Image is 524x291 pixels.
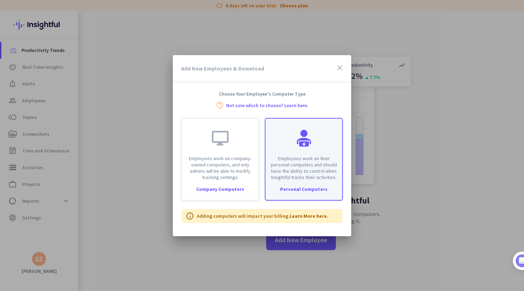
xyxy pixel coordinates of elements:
a: Learn More here. [290,213,328,219]
i: contact_support [216,101,224,110]
i: info [186,212,194,220]
a: Not sure which to choose? Learn here. [226,103,308,108]
p: Employees work on company-owned computers, and only admins will be able to modify tracking settings. [186,155,254,180]
div: Personal Computers [265,187,342,192]
p: Employees work on their personal computers and should have the ability to control when Insightful... [270,155,338,180]
h3: Add New Employees & Download [181,66,264,71]
h4: Choose Your Employee's Computer Type [173,91,351,97]
i: close [336,64,344,72]
p: Adding computers will impact your billing. [197,212,328,219]
div: Company Computers [182,187,259,192]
